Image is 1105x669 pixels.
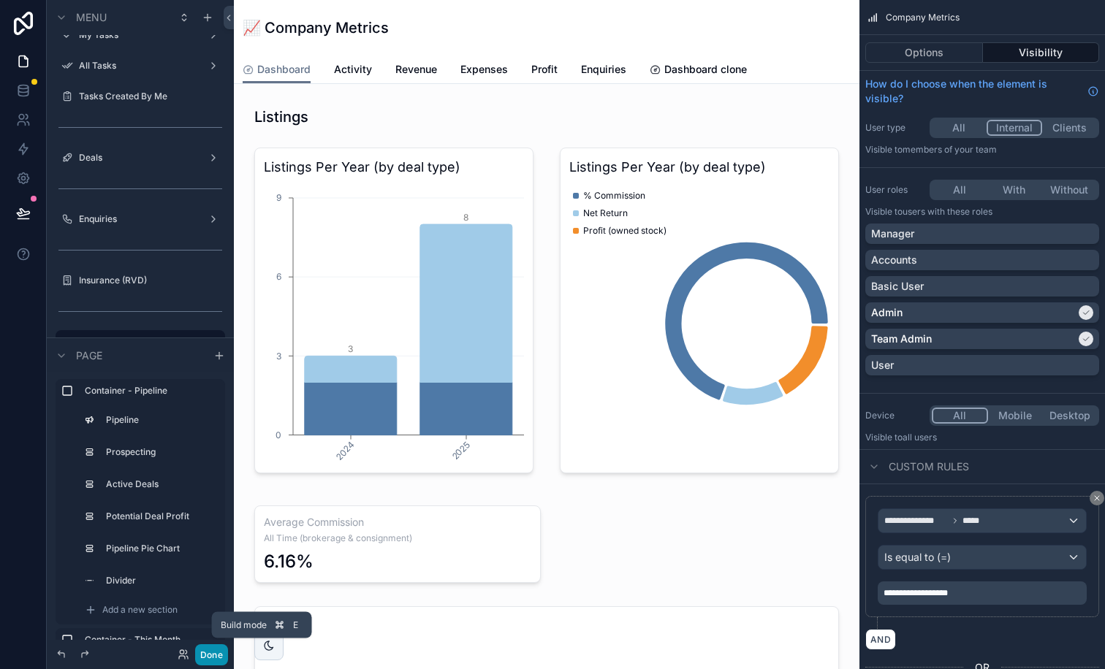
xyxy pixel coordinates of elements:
[886,12,960,23] span: Company Metrics
[334,56,372,85] a: Activity
[106,478,216,490] label: Active Deals
[79,213,202,225] label: Enquiries
[903,432,937,443] span: all users
[257,62,311,77] span: Dashboard
[865,122,924,134] label: User type
[106,414,216,426] label: Pipeline
[85,634,219,646] label: Container - This Month
[865,42,983,63] button: Options
[865,432,1099,443] p: Visible to
[460,56,508,85] a: Expenses
[395,56,437,85] a: Revenue
[865,410,924,421] label: Device
[1042,408,1097,424] button: Desktop
[79,91,222,102] label: Tasks Created By Me
[865,144,1099,156] p: Visible to
[195,644,228,665] button: Done
[884,550,951,565] span: Is equal to (=)
[47,372,234,640] div: scrollable content
[395,62,437,77] span: Revenue
[889,459,969,474] span: Custom rules
[871,279,924,294] p: Basic User
[76,348,102,362] span: Page
[76,10,107,25] span: Menu
[79,152,202,164] label: Deals
[987,182,1041,198] button: With
[988,408,1043,424] button: Mobile
[1042,182,1097,198] button: Without
[581,56,626,85] a: Enquiries
[932,182,987,198] button: All
[106,543,216,554] label: Pipeline Pie Chart
[932,408,988,424] button: All
[871,358,894,372] p: User
[871,253,917,267] p: Accounts
[1042,120,1097,136] button: Clients
[987,120,1043,136] button: Internal
[79,336,216,348] label: Company Metrics
[865,629,896,650] button: AND
[106,511,216,522] label: Potential Deal Profit
[903,144,997,155] span: Members of your team
[243,18,389,38] h1: 📈 Company Metrics
[650,56,747,85] a: Dashboard clone
[221,619,267,631] span: Build mode
[983,42,1100,63] button: Visibility
[664,62,747,77] span: Dashboard clone
[102,604,178,616] span: Add a new section
[531,62,558,77] span: Profit
[878,545,1087,570] button: Is equal to (=)
[460,62,508,77] span: Expenses
[865,206,1099,218] p: Visible to
[243,56,311,84] a: Dashboard
[290,619,302,631] span: E
[79,29,202,41] label: My Tasks
[871,332,932,346] p: Team Admin
[865,77,1099,106] a: How do I choose when the element is visible?
[581,62,626,77] span: Enquiries
[79,60,202,72] label: All Tasks
[871,305,903,320] p: Admin
[106,446,216,458] label: Prospecting
[85,385,219,397] label: Container - Pipeline
[903,206,992,217] span: Users with these roles
[334,62,372,77] span: Activity
[865,77,1082,106] span: How do I choose when the element is visible?
[531,56,558,85] a: Profit
[932,120,987,136] button: All
[865,184,924,196] label: User roles
[79,275,222,286] label: Insurance (RVD)
[871,226,914,241] p: Manager
[106,575,216,586] label: Divider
